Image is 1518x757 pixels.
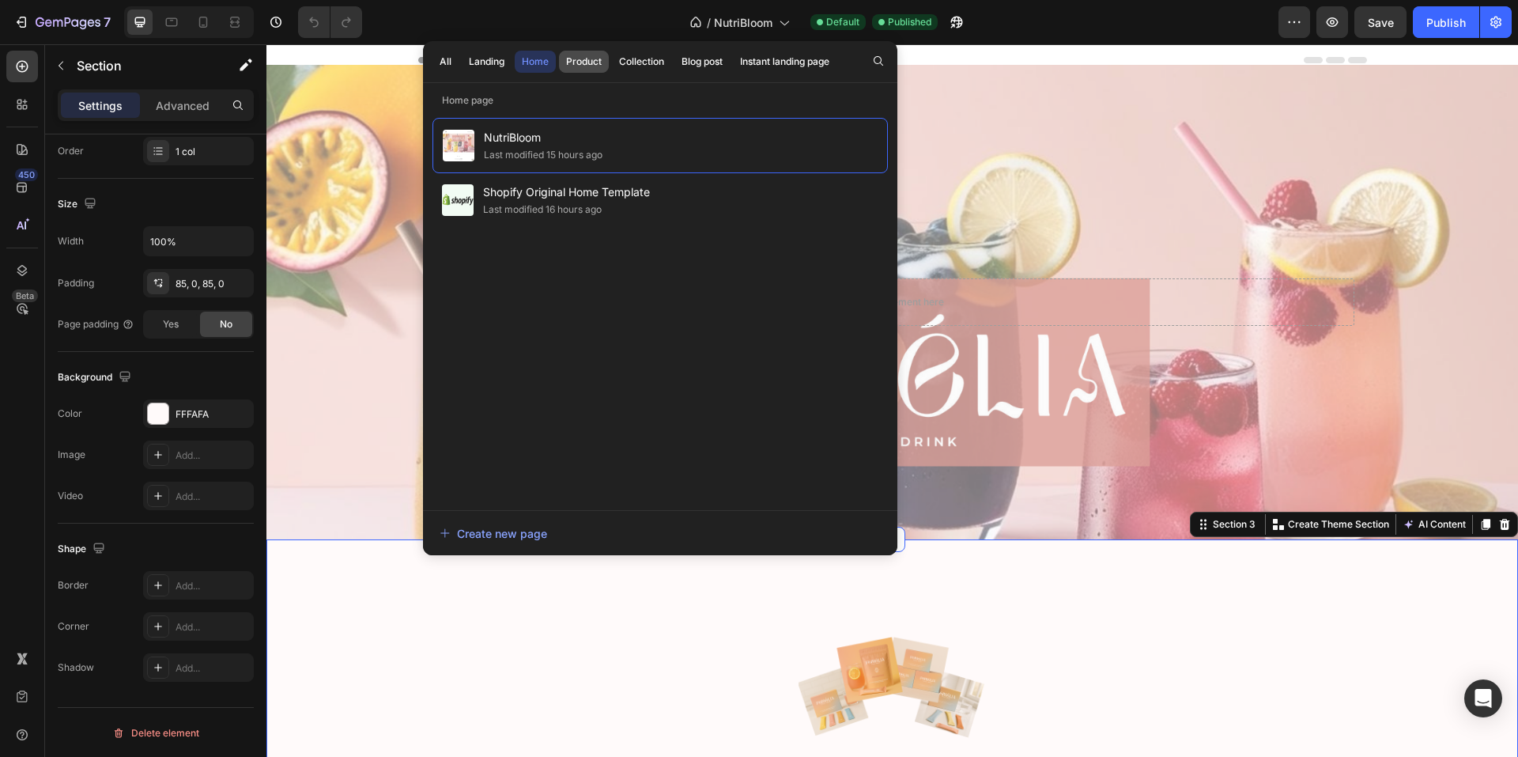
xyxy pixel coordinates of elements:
div: Background [58,367,134,388]
p: Create Theme Section [1021,473,1123,487]
div: Padding [58,276,94,290]
div: Order [58,144,84,158]
button: 7 [6,6,118,38]
button: Save [1354,6,1407,38]
div: Add... [176,579,250,593]
button: Publish [1413,6,1479,38]
button: All [432,51,459,73]
div: Width [58,234,84,248]
div: Last modified 15 hours ago [484,147,602,163]
div: Add... [176,449,250,463]
div: Size [58,194,100,215]
div: Corner [58,619,89,634]
span: NutriBloom [714,14,772,31]
div: Collection [619,55,664,69]
div: 450 [15,168,38,181]
div: Color [58,407,82,421]
div: Last modified 16 hours ago [483,202,602,218]
div: Landing [469,55,504,69]
div: Create new page [440,525,547,542]
button: Instant landing page [733,51,836,73]
p: Advanced [156,97,210,114]
div: Beta [12,290,38,302]
div: Section 3 [943,473,992,487]
div: Home [522,55,549,69]
div: 1 col [176,145,250,159]
button: Blog post [674,51,730,73]
div: Drop element here [594,252,678,264]
span: NutriBloom [484,128,602,147]
button: Home [515,51,556,73]
div: All [440,55,451,69]
div: Add... [176,490,250,504]
iframe: Design area [266,44,1518,757]
div: Image [58,448,85,462]
button: Create new page [439,517,882,549]
input: Auto [144,227,253,255]
div: Blog post [682,55,723,69]
div: Publish [1426,14,1466,31]
strong: Wir finden: [402,710,508,735]
span: Yes [163,317,179,331]
p: Home page [423,93,897,108]
div: Add... [176,620,250,634]
div: Instant landing page [740,55,829,69]
div: Shadow [58,660,94,675]
span: Shopify Original Home Template [483,183,650,202]
div: Undo/Redo [298,6,362,38]
div: Border [58,578,89,592]
div: Video [58,489,83,503]
div: FFFAFA [176,407,250,422]
p: Section [77,56,206,75]
span: Save [1368,16,1394,29]
span: / [707,14,711,31]
span: No [220,317,232,331]
button: Landing [462,51,512,73]
span: Published [888,15,931,29]
div: Add... [176,661,250,676]
div: Delete element [112,724,199,743]
div: Product [566,55,602,69]
div: 85, 0, 85, 0 [176,277,250,291]
button: Delete element [58,721,254,746]
button: Product [559,51,609,73]
p: Settings [78,97,123,114]
img: gempages_559771753421734768-8ec48c07-5e73-45ad-a7c9-d9b2fe7cf03a.png [532,562,719,750]
div: Shape [58,539,108,560]
button: AI Content [1133,471,1203,490]
span: Default [826,15,859,29]
div: Open Intercom Messenger [1464,679,1502,717]
div: Page padding [58,317,134,331]
button: Collection [612,51,671,73]
p: 7 [104,13,111,32]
